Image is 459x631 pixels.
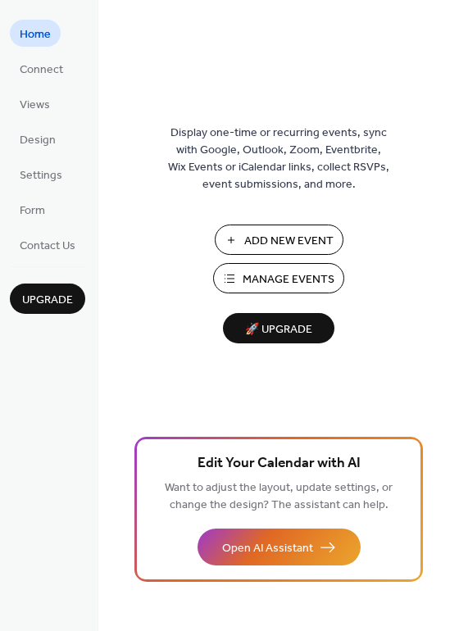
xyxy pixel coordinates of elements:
[20,238,75,255] span: Contact Us
[244,233,334,250] span: Add New Event
[20,26,51,43] span: Home
[10,55,73,82] a: Connect
[10,231,85,258] a: Contact Us
[168,125,389,193] span: Display one-time or recurring events, sync with Google, Outlook, Zoom, Eventbrite, Wix Events or ...
[22,292,73,309] span: Upgrade
[243,271,334,288] span: Manage Events
[198,529,361,565] button: Open AI Assistant
[20,132,56,149] span: Design
[223,313,334,343] button: 🚀 Upgrade
[10,125,66,152] a: Design
[215,225,343,255] button: Add New Event
[10,284,85,314] button: Upgrade
[10,20,61,47] a: Home
[10,196,55,223] a: Form
[10,90,60,117] a: Views
[213,263,344,293] button: Manage Events
[198,452,361,475] span: Edit Your Calendar with AI
[222,540,313,557] span: Open AI Assistant
[233,319,325,341] span: 🚀 Upgrade
[20,202,45,220] span: Form
[10,161,72,188] a: Settings
[165,477,393,516] span: Want to adjust the layout, update settings, or change the design? The assistant can help.
[20,61,63,79] span: Connect
[20,97,50,114] span: Views
[20,167,62,184] span: Settings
